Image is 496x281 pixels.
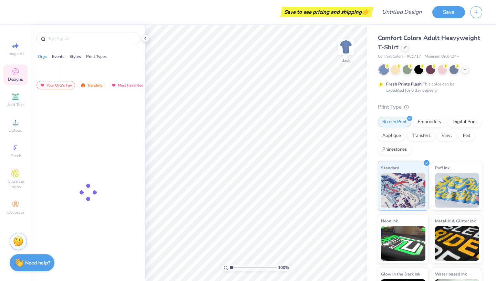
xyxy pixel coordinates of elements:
strong: Fresh Prints Flash: [386,81,423,87]
span: 👉 [362,8,369,16]
input: Untitled Design [376,5,427,19]
span: Neon Ink [381,217,398,224]
div: Print Types [86,53,107,60]
input: Try "Alpha" [48,35,136,42]
img: Neon Ink [381,226,425,261]
div: Embroidery [413,117,446,127]
span: 100 % [278,264,289,271]
span: Minimum Order: 24 + [425,54,459,60]
div: Vinyl [437,131,456,141]
img: trending.gif [80,83,86,88]
span: Comfort Colors Adult Heavyweight T-Shirt [378,34,480,51]
div: Back [341,57,350,63]
strong: Need help? [25,260,50,266]
div: Orgs [38,53,47,60]
div: Most Favorited [108,81,147,89]
span: Upload [9,128,22,133]
div: Trending [77,81,106,89]
span: Comfort Colors [378,54,403,60]
span: Glow in the Dark Ink [381,270,420,278]
div: Screen Print [378,117,411,127]
div: Your Org's Fav [37,81,75,89]
span: Decorate [7,210,24,215]
span: Standard [381,164,399,171]
div: Transfers [407,131,435,141]
div: Save to see pricing and shipping [282,7,371,17]
div: Events [52,53,64,60]
span: Image AI [8,51,24,57]
img: most_fav.gif [111,83,116,88]
span: Add Text [7,102,24,108]
div: Applique [378,131,405,141]
div: Foil [458,131,475,141]
span: Greek [10,153,21,159]
img: Puff Ink [435,173,479,208]
span: Water based Ink [435,270,467,278]
span: Metallic & Glitter Ink [435,217,476,224]
img: Standard [381,173,425,208]
div: Styles [70,53,81,60]
div: Rhinestones [378,144,411,155]
div: This color can be expedited for 5 day delivery. [386,81,471,93]
div: Print Type [378,103,482,111]
span: Clipart & logos [3,179,28,190]
img: most_fav.gif [40,83,45,88]
div: Digital Print [448,117,482,127]
span: # C1717 [407,54,421,60]
img: Back [339,40,353,54]
img: Metallic & Glitter Ink [435,226,479,261]
span: Designs [8,77,23,82]
button: Save [432,6,465,18]
span: Puff Ink [435,164,449,171]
